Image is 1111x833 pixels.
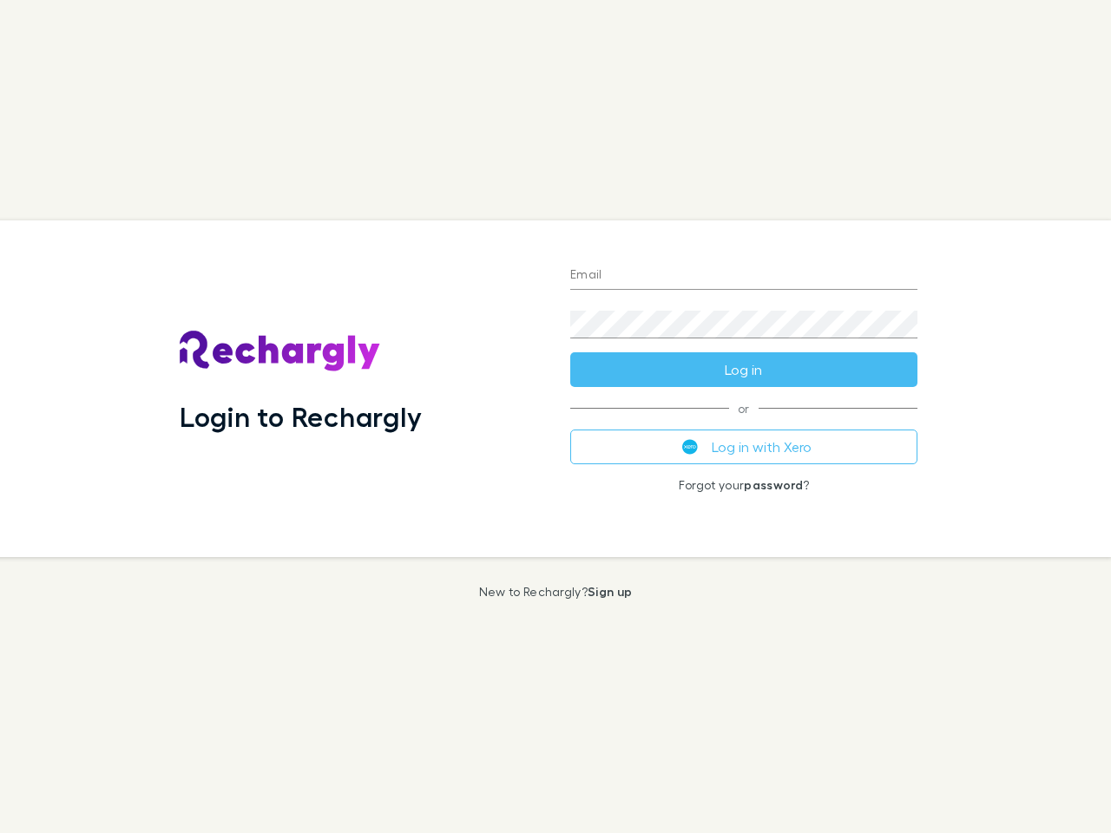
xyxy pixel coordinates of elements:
img: Rechargly's Logo [180,331,381,372]
button: Log in with Xero [570,430,917,464]
p: Forgot your ? [570,478,917,492]
img: Xero's logo [682,439,698,455]
button: Log in [570,352,917,387]
span: or [570,408,917,409]
h1: Login to Rechargly [180,400,422,433]
a: Sign up [588,584,632,599]
a: password [744,477,803,492]
p: New to Rechargly? [479,585,633,599]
